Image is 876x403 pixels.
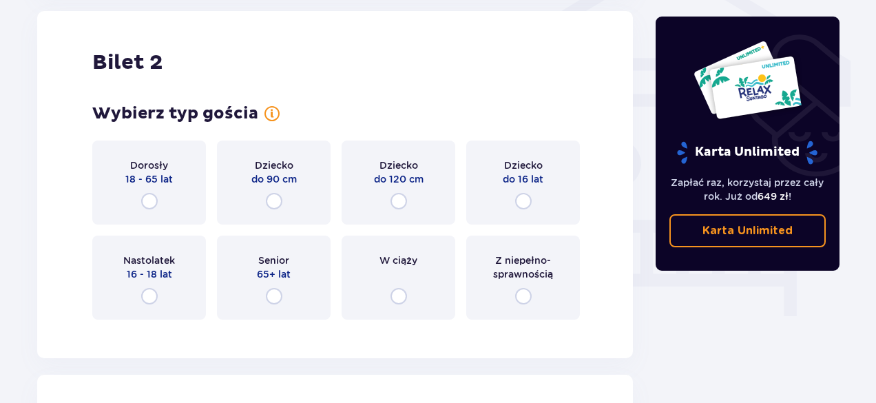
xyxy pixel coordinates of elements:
[130,158,168,172] span: Dorosły
[758,191,789,202] span: 649 zł
[702,223,793,238] p: Karta Unlimited
[669,176,826,203] p: Zapłać raz, korzystaj przez cały rok. Już od !
[255,158,293,172] span: Dziecko
[379,254,417,267] span: W ciąży
[504,158,543,172] span: Dziecko
[374,172,424,186] span: do 120 cm
[669,214,826,247] a: Karta Unlimited
[503,172,543,186] span: do 16 lat
[676,141,819,165] p: Karta Unlimited
[257,267,291,281] span: 65+ lat
[379,158,418,172] span: Dziecko
[92,103,258,124] h3: Wybierz typ gościa
[123,254,175,267] span: Nastolatek
[251,172,297,186] span: do 90 cm
[479,254,567,281] span: Z niepełno­sprawnością
[92,50,163,76] h2: Bilet 2
[693,40,802,120] img: Dwie karty całoroczne do Suntago z napisem 'UNLIMITED RELAX', na białym tle z tropikalnymi liśćmi...
[125,172,173,186] span: 18 - 65 lat
[127,267,172,281] span: 16 - 18 lat
[258,254,289,267] span: Senior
